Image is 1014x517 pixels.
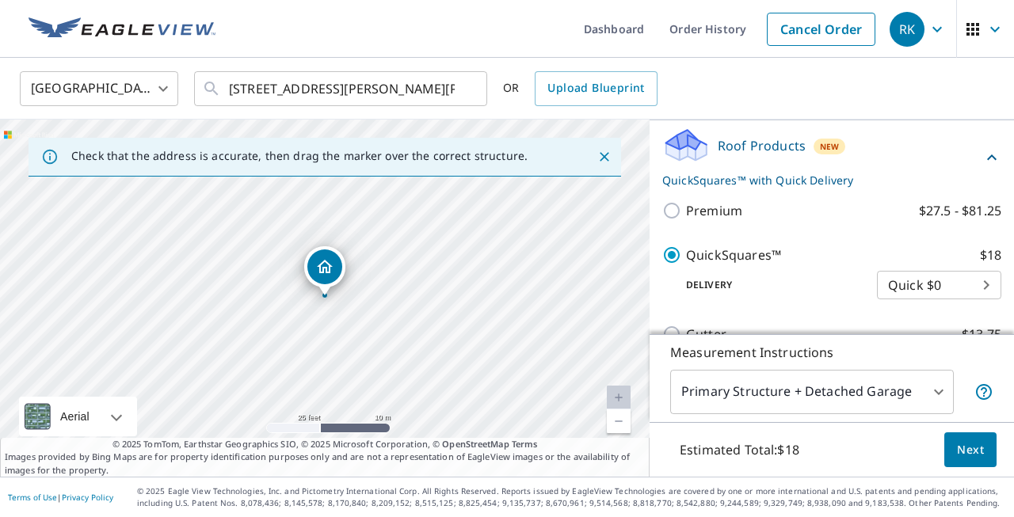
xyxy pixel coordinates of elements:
[820,140,839,153] span: New
[535,71,657,106] a: Upload Blueprint
[19,397,137,436] div: Aerial
[670,343,993,362] p: Measurement Instructions
[29,17,215,41] img: EV Logo
[962,325,1001,344] p: $13.75
[662,278,877,292] p: Delivery
[62,492,113,503] a: Privacy Policy
[686,201,742,220] p: Premium
[503,71,658,106] div: OR
[607,409,631,433] a: Current Level 20, Zoom Out
[594,146,615,167] button: Close
[607,386,631,409] a: Current Level 20, Zoom In Disabled
[8,492,57,503] a: Terms of Use
[71,149,528,163] p: Check that the address is accurate, then drag the marker over the correct structure.
[112,438,538,451] span: © 2025 TomTom, Earthstar Geographics SIO, © 2025 Microsoft Corporation, ©
[662,172,982,188] p: QuickSquares™ with Quick Delivery
[974,382,993,401] span: Your report will include the primary structure and a detached garage if one exists.
[8,492,113,502] p: |
[20,67,178,111] div: [GEOGRAPHIC_DATA]
[547,78,644,98] span: Upload Blueprint
[55,397,94,436] div: Aerial
[229,67,455,111] input: Search by address or latitude-longitude
[980,245,1001,264] p: $18
[662,127,1001,188] div: Roof ProductsNewQuickSquares™ with Quick Delivery
[667,432,812,467] p: Estimated Total: $18
[877,263,1001,307] div: Quick $0
[957,440,984,460] span: Next
[919,201,1001,220] p: $27.5 - $81.25
[137,485,1006,509] p: © 2025 Eagle View Technologies, Inc. and Pictometry International Corp. All Rights Reserved. Repo...
[718,136,806,155] p: Roof Products
[686,325,726,344] p: Gutter
[304,246,345,295] div: Dropped pin, building 1, Residential property, 228 Dey Grove Rd Monroe Township, NJ 08831
[686,245,781,264] p: QuickSquares™
[944,432,997,468] button: Next
[442,438,509,450] a: OpenStreetMap
[890,12,924,47] div: RK
[767,13,875,46] a: Cancel Order
[512,438,538,450] a: Terms
[670,370,954,414] div: Primary Structure + Detached Garage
